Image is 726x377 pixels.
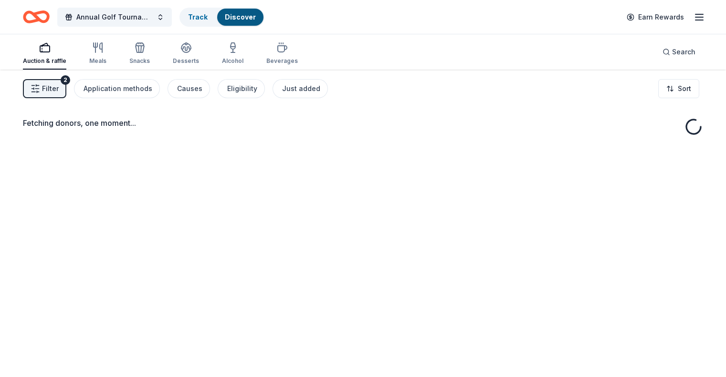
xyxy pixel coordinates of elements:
[168,79,210,98] button: Causes
[23,117,703,129] div: Fetching donors, one moment...
[84,83,152,94] div: Application methods
[188,13,208,21] a: Track
[218,79,265,98] button: Eligibility
[23,57,66,65] div: Auction & raffle
[42,83,59,94] span: Filter
[658,79,699,98] button: Sort
[129,57,150,65] div: Snacks
[173,38,199,70] button: Desserts
[129,38,150,70] button: Snacks
[222,38,243,70] button: Alcohol
[74,79,160,98] button: Application methods
[266,38,298,70] button: Beverages
[273,79,328,98] button: Just added
[23,6,50,28] a: Home
[173,57,199,65] div: Desserts
[57,8,172,27] button: Annual Golf Tournament
[222,57,243,65] div: Alcohol
[282,83,320,94] div: Just added
[266,57,298,65] div: Beverages
[23,79,66,98] button: Filter2
[76,11,153,23] span: Annual Golf Tournament
[23,38,66,70] button: Auction & raffle
[227,83,257,94] div: Eligibility
[225,13,256,21] a: Discover
[678,83,691,94] span: Sort
[621,9,690,26] a: Earn Rewards
[672,46,695,58] span: Search
[61,75,70,85] div: 2
[179,8,264,27] button: TrackDiscover
[89,38,106,70] button: Meals
[655,42,703,61] button: Search
[89,57,106,65] div: Meals
[177,83,202,94] div: Causes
